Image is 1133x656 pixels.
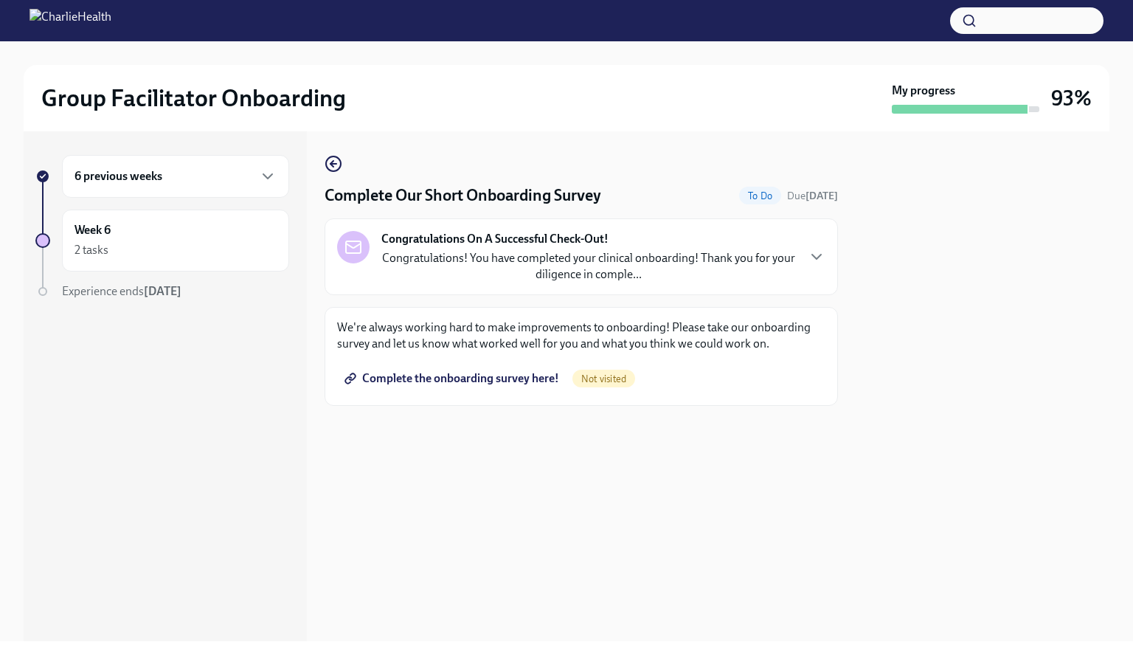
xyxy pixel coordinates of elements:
span: Due [787,190,838,202]
strong: [DATE] [805,190,838,202]
span: Experience ends [62,284,181,298]
h4: Complete Our Short Onboarding Survey [325,184,601,207]
img: CharlieHealth [30,9,111,32]
span: Complete the onboarding survey here! [347,371,559,386]
strong: Congratulations On A Successful Check-Out! [381,231,609,247]
a: Complete the onboarding survey here! [337,364,569,393]
div: 6 previous weeks [62,155,289,198]
p: We're always working hard to make improvements to onboarding! Please take our onboarding survey a... [337,320,825,352]
h2: Group Facilitator Onboarding [41,83,346,113]
span: To Do [739,190,781,201]
a: Week 62 tasks [35,210,289,272]
div: 2 tasks [75,242,108,258]
span: Not visited [572,373,635,384]
strong: My progress [892,83,955,99]
strong: [DATE] [144,284,181,298]
h3: 93% [1051,85,1092,111]
h6: Week 6 [75,222,111,238]
span: October 14th, 2025 09:00 [787,189,838,203]
p: Congratulations! You have completed your clinical onboarding! Thank you for your diligence in com... [381,250,796,283]
h6: 6 previous weeks [75,168,162,184]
